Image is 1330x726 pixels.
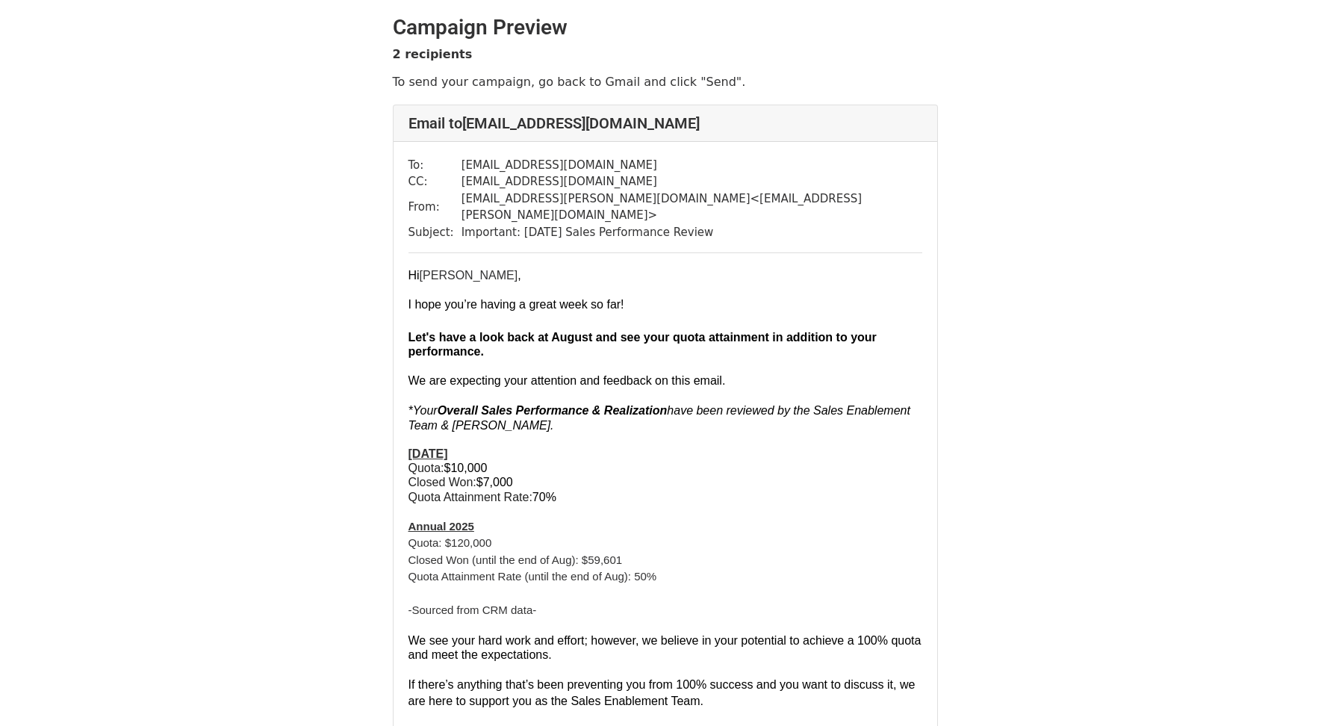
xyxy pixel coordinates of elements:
[408,157,462,174] td: To:
[408,173,462,190] td: CC:
[408,678,916,707] font: If there’s anything that’s been preventing you from 100% success and you want to discuss it, we a...
[393,15,938,40] h2: Campaign Preview
[408,536,623,566] font: Quota: $120,000 Closed Won (until the end of Aug): $59,601
[408,462,556,503] font: $10,000 $7,000 70%
[408,404,438,417] span: *Your
[408,462,444,474] font: Quota:
[408,604,537,616] font: -Sourced from CRM data-
[462,224,922,241] td: Important: [DATE] Sales Performance Review
[518,269,520,282] span: ,
[408,570,657,583] font: Quota Attainment Rate (until the end of Aug): 50%
[408,447,448,460] font: [DATE]
[408,404,910,431] span: have been reviewed by the Sales Enablement Team & [PERSON_NAME].
[393,47,473,61] strong: 2 recipients
[408,114,922,132] h4: Email to [EMAIL_ADDRESS][DOMAIN_NAME]
[408,269,521,282] font: [PERSON_NAME]
[408,269,420,282] font: Hi
[462,173,922,190] td: [EMAIL_ADDRESS][DOMAIN_NAME]
[408,520,474,533] font: Annual 2025
[408,374,726,387] font: We are expecting your attention and feedback on this email.
[438,404,668,417] span: Overall Sales Performance & Realization
[462,190,922,224] td: [EMAIL_ADDRESS][PERSON_NAME][DOMAIN_NAME] < [EMAIL_ADDRESS][PERSON_NAME][DOMAIN_NAME] >
[408,331,877,358] font: Let's have a look back at August and see your quota attainment in addition to your performance.
[408,491,532,503] font: Quota Attainment Rate:
[408,190,462,224] td: From:
[408,298,624,311] font: I hope you’re having a great week so far!
[408,476,476,488] font: Closed Won:
[393,74,938,90] p: To send your campaign, go back to Gmail and click "Send".
[408,224,462,241] td: Subject:
[408,634,922,661] font: We see your hard work and effort; however, we believe in your potential to achieve a 100% quota a...
[462,157,922,174] td: [EMAIL_ADDRESS][DOMAIN_NAME]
